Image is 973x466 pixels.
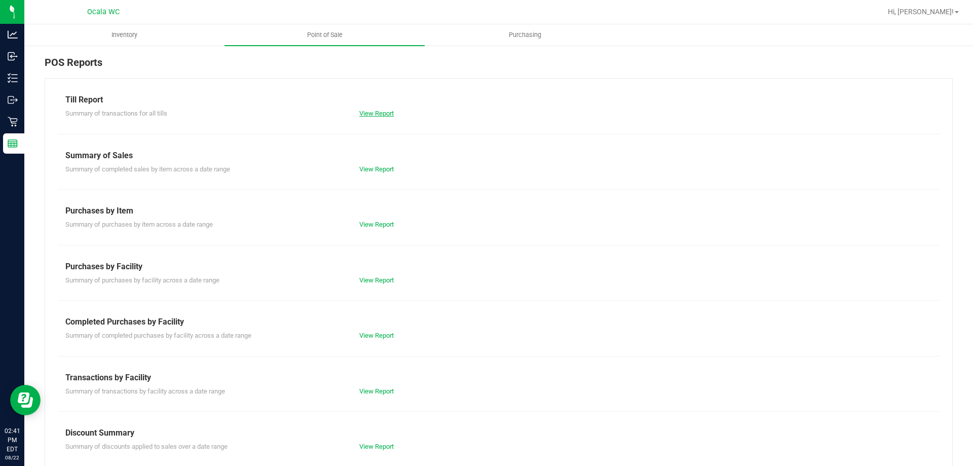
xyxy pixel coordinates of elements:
[8,138,18,149] inline-svg: Reports
[495,30,555,40] span: Purchasing
[65,94,932,106] div: Till Report
[65,427,932,439] div: Discount Summary
[293,30,356,40] span: Point of Sale
[5,454,20,461] p: 08/22
[425,24,625,46] a: Purchasing
[65,276,219,284] span: Summary of purchases by facility across a date range
[359,221,394,228] a: View Report
[65,221,213,228] span: Summary of purchases by item across a date range
[65,443,228,450] span: Summary of discounts applied to sales over a date range
[8,29,18,40] inline-svg: Analytics
[65,261,932,273] div: Purchases by Facility
[65,332,251,339] span: Summary of completed purchases by facility across a date range
[8,73,18,83] inline-svg: Inventory
[359,443,394,450] a: View Report
[45,55,953,78] div: POS Reports
[8,95,18,105] inline-svg: Outbound
[8,51,18,61] inline-svg: Inbound
[65,387,225,395] span: Summary of transactions by facility across a date range
[359,276,394,284] a: View Report
[224,24,425,46] a: Point of Sale
[87,8,120,16] span: Ocala WC
[65,150,932,162] div: Summary of Sales
[65,372,932,384] div: Transactions by Facility
[5,426,20,454] p: 02:41 PM EDT
[98,30,151,40] span: Inventory
[359,110,394,117] a: View Report
[65,165,230,173] span: Summary of completed sales by item across a date range
[359,332,394,339] a: View Report
[65,205,932,217] div: Purchases by Item
[65,316,932,328] div: Completed Purchases by Facility
[359,387,394,395] a: View Report
[65,110,167,117] span: Summary of transactions for all tills
[24,24,224,46] a: Inventory
[888,8,954,16] span: Hi, [PERSON_NAME]!
[10,385,41,415] iframe: Resource center
[359,165,394,173] a: View Report
[8,117,18,127] inline-svg: Retail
